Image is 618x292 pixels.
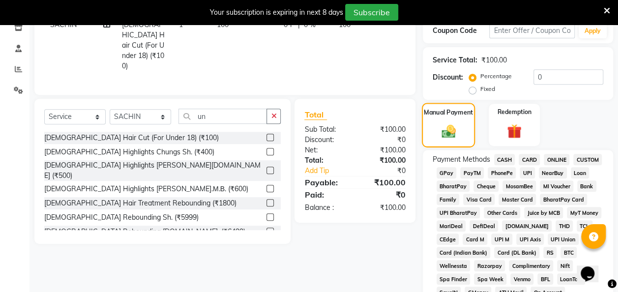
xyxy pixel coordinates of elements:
input: Enter Offer / Coupon Code [489,23,575,38]
div: Net: [297,145,355,155]
iframe: chat widget [577,253,608,282]
span: [DOMAIN_NAME] [502,220,552,232]
span: THD [556,220,573,232]
div: ₹100.00 [355,176,413,188]
span: CEdge [437,234,459,245]
span: PhonePe [488,167,516,178]
span: BharatPay Card [540,194,587,205]
button: Apply [579,24,607,38]
span: Juice by MCB [524,207,563,218]
span: 0 F [284,20,294,30]
div: Coupon Code [433,26,490,36]
div: [DEMOGRAPHIC_DATA] Hair Cut (For Under 18) (₹100) [44,133,219,143]
div: ₹0 [355,135,413,145]
span: CASH [494,154,515,165]
span: UPI [520,167,535,178]
span: TCL [577,220,592,232]
span: GPay [437,167,457,178]
div: Paid: [297,189,355,201]
span: DefiDeal [470,220,498,232]
span: Wellnessta [437,260,471,271]
span: Spa Week [474,273,506,285]
span: LoanTap [557,273,585,285]
label: Redemption [498,108,531,117]
label: Fixed [480,85,495,93]
div: ₹100.00 [355,124,413,135]
button: Subscribe [345,4,398,21]
div: Your subscription is expiring in next 8 days [210,7,343,18]
span: 1 [179,20,183,29]
span: Spa Finder [437,273,471,285]
span: PayTM [460,167,484,178]
div: [DEMOGRAPHIC_DATA] Highlights [PERSON_NAME][DOMAIN_NAME] (₹500) [44,160,263,181]
span: BFL [537,273,553,285]
img: _gift.svg [502,122,526,141]
span: CARD [519,154,540,165]
span: Family [437,194,460,205]
div: Total: [297,155,355,166]
div: Sub Total: [297,124,355,135]
div: ₹0 [355,189,413,201]
div: [DEMOGRAPHIC_DATA] Rebounding Sh. (₹5999) [44,212,199,223]
div: ₹100.00 [355,145,413,155]
span: 100 [339,20,351,29]
span: UPI BharatPay [437,207,480,218]
span: Complimentary [509,260,553,271]
span: Card M [463,234,487,245]
span: Card (DL Bank) [494,247,539,258]
input: Search or Scan [178,109,267,124]
label: Manual Payment [424,108,473,117]
div: [DEMOGRAPHIC_DATA] Hair Treatment Rebounding (₹1800) [44,198,236,208]
span: MariDeal [437,220,466,232]
span: MI Voucher [540,180,573,192]
span: Loan [571,167,589,178]
span: UPI Axis [516,234,544,245]
span: SACHIN [50,20,77,29]
span: Venmo [510,273,533,285]
span: Total [304,110,327,120]
span: BTC [560,247,577,258]
span: NearBuy [539,167,567,178]
a: Add Tip [297,166,364,176]
span: Visa Card [463,194,495,205]
span: MyT Money [567,207,601,218]
div: Discount: [297,135,355,145]
span: Razorpay [474,260,505,271]
div: Service Total: [433,55,477,65]
span: [DEMOGRAPHIC_DATA] Hair Cut (For Under 18) (₹100) [122,20,165,70]
span: Nift [557,260,573,271]
span: CUSTOM [573,154,602,165]
span: BharatPay [437,180,470,192]
div: Balance : [297,203,355,213]
div: [DEMOGRAPHIC_DATA] Highlights [PERSON_NAME].Μ.Β. (₹600) [44,184,248,194]
span: UPI M [491,234,512,245]
span: Other Cards [484,207,520,218]
span: Payment Methods [433,154,490,165]
div: ₹0 [365,166,413,176]
span: Card (Indian Bank) [437,247,491,258]
img: _cash.svg [437,123,460,139]
span: MosamBee [502,180,536,192]
div: Payable: [297,176,355,188]
div: [DEMOGRAPHIC_DATA] Highlights Chungs Sh. (₹400) [44,147,214,157]
div: [DEMOGRAPHIC_DATA] Rebounding [DOMAIN_NAME]. (₹6499) [44,227,245,237]
span: Master Card [499,194,536,205]
span: UPI Union [548,234,579,245]
div: ₹100.00 [355,203,413,213]
span: ONLINE [544,154,569,165]
span: RS [543,247,557,258]
span: 100 [217,20,229,29]
div: ₹100.00 [355,155,413,166]
span: 0 % [303,20,315,30]
span: | [297,20,299,30]
div: Discount: [433,72,463,83]
label: Percentage [480,72,512,81]
span: Bank [577,180,596,192]
div: ₹100.00 [481,55,507,65]
span: Cheque [473,180,499,192]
